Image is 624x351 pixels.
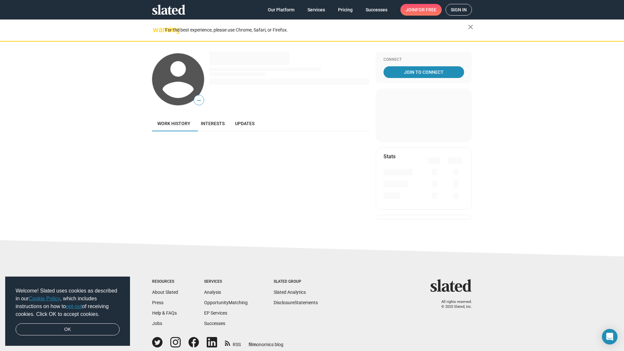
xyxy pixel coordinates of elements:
[152,116,196,131] a: Work history
[5,277,130,346] div: cookieconsent
[66,304,82,309] a: opt-out
[333,4,358,16] a: Pricing
[152,290,178,295] a: About Slated
[274,279,318,284] div: Slated Group
[204,321,225,326] a: Successes
[196,116,230,131] a: Interests
[383,66,464,78] a: Join To Connect
[157,121,190,126] span: Work history
[263,4,300,16] a: Our Platform
[268,4,294,16] span: Our Platform
[152,300,163,305] a: Press
[152,310,177,316] a: Help & FAQs
[602,329,617,344] div: Open Intercom Messenger
[235,121,254,126] span: Updates
[383,57,464,62] div: Connect
[204,300,248,305] a: OpportunityMatching
[366,4,387,16] span: Successes
[451,4,467,15] span: Sign in
[274,290,306,295] a: Slated Analytics
[249,342,256,347] span: film
[204,290,221,295] a: Analysis
[435,300,472,309] p: All rights reserved. © 2025 Slated, Inc.
[152,321,162,326] a: Jobs
[249,336,283,348] a: filmonomics blog
[29,296,60,301] a: Cookie Policy
[16,287,120,318] span: Welcome! Slated uses cookies as described in our , which includes instructions on how to of recei...
[204,279,248,284] div: Services
[204,310,227,316] a: EP Services
[152,279,178,284] div: Resources
[302,4,330,16] a: Services
[201,121,225,126] span: Interests
[446,4,472,16] a: Sign in
[165,26,468,34] div: For the best experience, please use Chrome, Safari, or Firefox.
[416,4,436,16] span: for free
[230,116,260,131] a: Updates
[274,300,318,305] a: DisclosureStatements
[307,4,325,16] span: Services
[338,4,353,16] span: Pricing
[400,4,442,16] a: Joinfor free
[385,66,463,78] span: Join To Connect
[467,23,474,31] mat-icon: close
[16,323,120,336] a: dismiss cookie message
[360,4,393,16] a: Successes
[225,338,241,348] a: RSS
[194,96,204,105] span: —
[153,26,161,33] mat-icon: warning
[406,4,436,16] span: Join
[383,153,396,160] mat-card-title: Stats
